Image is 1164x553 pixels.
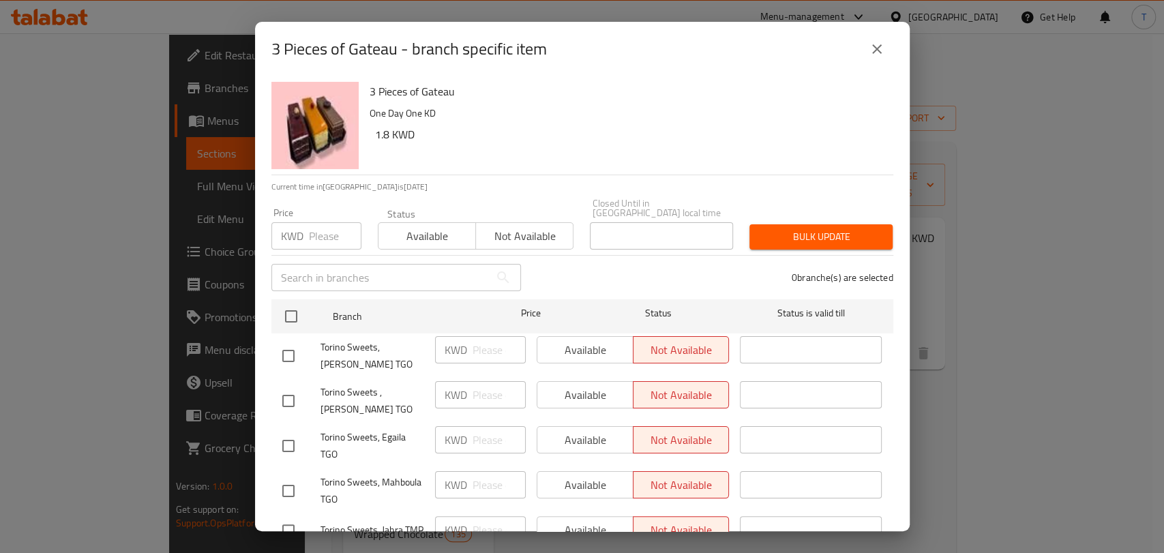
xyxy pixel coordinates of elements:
span: Bulk update [760,228,882,245]
span: Status [587,305,729,322]
span: Torino Sweets, Mahboula TGO [320,474,424,508]
h2: 3 Pieces of Gateau - branch specific item [271,38,547,60]
span: Branch [333,308,475,325]
input: Please enter price [473,426,526,453]
p: KWD [445,522,467,538]
p: KWD [445,342,467,358]
span: Torino Sweets, Jahra TMP [320,522,424,539]
span: Status is valid till [740,305,882,322]
h6: 3 Pieces of Gateau [370,82,882,101]
input: Please enter price [473,471,526,498]
span: Available [384,226,471,246]
p: KWD [445,432,467,448]
p: KWD [445,387,467,403]
button: Not available [475,222,573,250]
input: Please enter price [473,516,526,543]
p: One Day One KD [370,105,882,122]
p: Current time in [GEOGRAPHIC_DATA] is [DATE] [271,181,893,193]
input: Search in branches [271,264,490,291]
span: Torino Sweets, Egaila TGO [320,429,424,463]
button: Bulk update [749,224,893,250]
button: Available [378,222,476,250]
span: Torino Sweets, [PERSON_NAME] TGO [320,339,424,373]
input: Please enter price [309,222,361,250]
span: Torino Sweets , [PERSON_NAME] TGO [320,384,424,418]
input: Please enter price [473,381,526,408]
p: KWD [445,477,467,493]
p: KWD [281,228,303,244]
h6: 1.8 KWD [375,125,882,144]
p: 0 branche(s) are selected [792,271,893,284]
input: Please enter price [473,336,526,363]
span: Not available [481,226,568,246]
span: Price [486,305,576,322]
button: close [861,33,893,65]
img: 3 Pieces of Gateau [271,82,359,169]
